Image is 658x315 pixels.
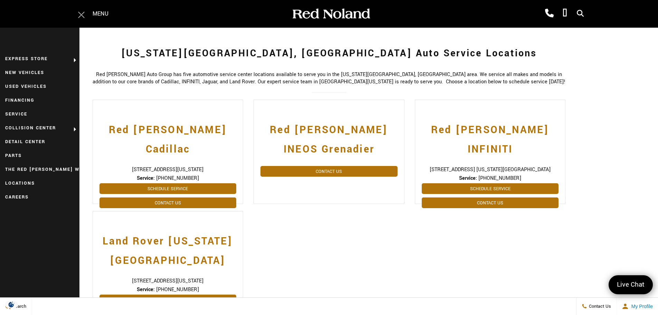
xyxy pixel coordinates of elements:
[3,301,19,308] img: Opt-Out Icon
[617,298,658,315] button: Open user profile menu
[3,301,19,308] section: Click to Open Cookie Consent Modal
[137,175,155,182] strong: Service:
[156,175,199,182] span: [PHONE_NUMBER]
[629,304,653,309] span: My Profile
[260,166,398,177] a: Contact Us
[613,280,648,289] span: Live Chat
[99,183,237,194] a: Schedule Service
[156,286,199,293] span: [PHONE_NUMBER]
[99,277,237,285] span: [STREET_ADDRESS][US_STATE]
[422,183,559,194] a: Schedule Service
[291,8,371,20] img: Red Noland Auto Group
[99,166,237,173] span: [STREET_ADDRESS][US_STATE]
[99,295,237,305] a: Schedule Service
[422,113,559,159] a: Red [PERSON_NAME] INFINITI
[260,113,398,159] a: Red [PERSON_NAME] INEOS Grenadier
[609,275,653,294] a: Live Chat
[459,175,477,182] strong: Service:
[587,303,611,309] span: Contact Us
[99,197,237,208] a: Contact Us
[422,197,559,208] a: Contact Us
[99,113,237,159] a: Red [PERSON_NAME] Cadillac
[99,225,237,270] a: Land Rover [US_STATE][GEOGRAPHIC_DATA]
[422,166,559,173] span: [STREET_ADDRESS] [US_STATE][GEOGRAPHIC_DATA]
[93,71,566,85] p: Red [PERSON_NAME] Auto Group has five automotive service center locations available to serve you ...
[93,40,566,67] h1: [US_STATE][GEOGRAPHIC_DATA], [GEOGRAPHIC_DATA] Auto Service Locations
[478,175,521,182] span: [PHONE_NUMBER]
[137,286,155,293] strong: Service:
